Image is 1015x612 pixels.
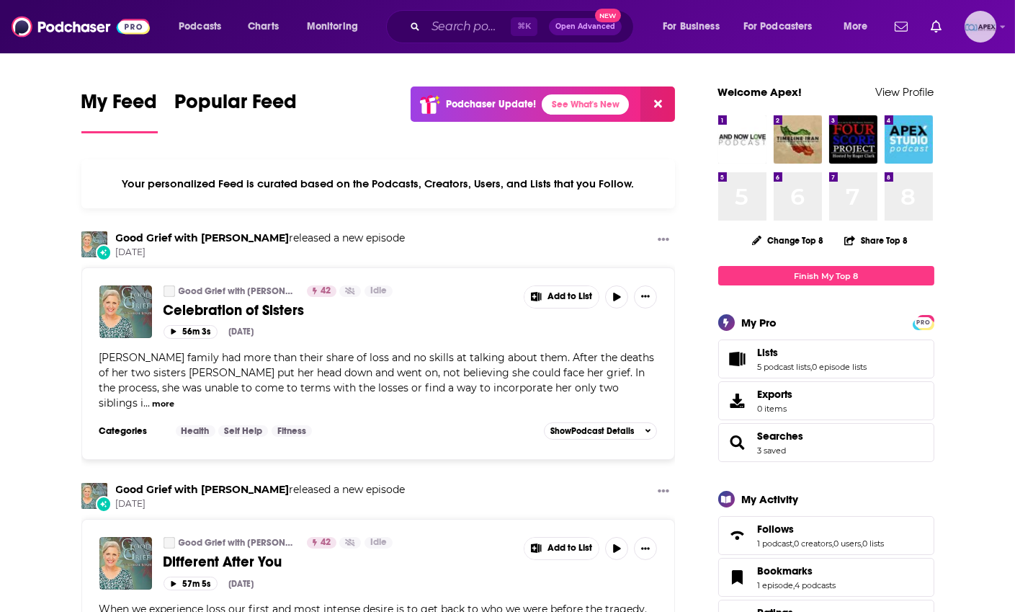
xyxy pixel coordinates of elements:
[965,11,996,43] span: Logged in as Apex
[547,291,592,302] span: Add to List
[307,537,336,549] a: 42
[723,433,752,453] a: Searches
[365,285,393,297] a: Idle
[550,426,634,436] span: Show Podcast Details
[248,17,279,37] span: Charts
[164,325,218,339] button: 56m 3s
[758,564,836,577] a: Bookmarks
[81,89,158,133] a: My Feed
[96,244,112,260] div: New Episode
[81,231,107,257] img: Good Grief with Cheryl Jones
[653,15,738,38] button: open menu
[370,284,387,298] span: Idle
[758,523,885,536] a: Follows
[718,266,934,285] a: Finish My Top 8
[833,15,886,38] button: open menu
[876,85,934,99] a: View Profile
[116,483,290,496] a: Good Grief with Cheryl Jones
[718,423,934,462] span: Searches
[758,445,787,456] a: 3 saved
[164,577,218,590] button: 57m 5s
[833,538,834,549] span: ,
[863,538,885,549] a: 0 lists
[12,13,150,40] img: Podchaser - Follow, Share and Rate Podcasts
[99,425,164,437] h3: Categories
[774,115,822,164] img: Timeline Iran
[795,538,833,549] a: 0 creators
[834,538,862,549] a: 0 users
[758,564,813,577] span: Bookmarks
[96,496,112,512] div: New Episode
[723,567,752,587] a: Bookmarks
[229,579,254,589] div: [DATE]
[81,159,676,208] div: Your personalized Feed is curated based on the Podcasts, Creators, Users, and Lists that you Follow.
[889,14,913,39] a: Show notifications dropdown
[758,523,795,536] span: Follows
[99,351,655,409] span: [PERSON_NAME] family had more than their share of loss and no skills at talking about them. After...
[758,404,793,414] span: 0 items
[723,349,752,369] a: Lists
[743,231,833,249] button: Change Top 8
[370,536,387,550] span: Idle
[743,17,813,37] span: For Podcasters
[164,285,175,297] a: Good Grief with Cheryl Jones
[758,388,793,401] span: Exports
[915,317,932,328] span: PRO
[718,85,802,99] a: Welcome Apex!
[547,543,592,554] span: Add to List
[718,558,934,597] span: Bookmarks
[164,301,514,319] a: Celebration of Sisters
[555,23,615,30] span: Open Advanced
[718,115,766,164] img: And Now Love Podcast
[758,430,804,443] a: Searches
[175,89,298,123] span: Popular Feed
[742,492,799,506] div: My Activity
[81,483,107,509] a: Good Grief with Cheryl Jones
[321,284,331,298] span: 42
[652,231,675,249] button: Show More Button
[718,516,934,555] span: Follows
[862,538,863,549] span: ,
[164,537,175,549] a: Good Grief with Cheryl Jones
[549,18,622,35] button: Open AdvancedNew
[885,115,933,164] img: The Apex Studio Podcast
[116,483,406,497] h3: released a new episode
[116,498,406,510] span: [DATE]
[272,425,312,437] a: Fitness
[811,362,813,372] span: ,
[99,537,152,590] img: Different After You
[365,537,393,549] a: Idle
[829,115,877,164] a: The Fourscore Project
[965,11,996,43] button: Show profile menu
[718,340,934,378] span: Lists
[229,327,254,337] div: [DATE]
[99,285,152,338] img: Celebration of Sisters
[634,537,657,560] button: Show More Button
[794,580,795,590] span: ,
[81,89,158,123] span: My Feed
[723,391,752,411] span: Exports
[307,285,336,297] a: 42
[634,285,657,309] button: Show More Button
[795,580,836,590] a: 4 podcasts
[915,316,932,327] a: PRO
[179,537,298,549] a: Good Grief with [PERSON_NAME]
[652,483,675,501] button: Show More Button
[542,94,629,115] a: See What's New
[511,17,537,36] span: ⌘ K
[400,10,648,43] div: Search podcasts, credits, & more...
[663,17,720,37] span: For Business
[144,396,151,409] span: ...
[152,398,174,410] button: more
[169,15,240,38] button: open menu
[179,17,221,37] span: Podcasts
[813,362,867,372] a: 0 episode lists
[925,14,947,39] a: Show notifications dropdown
[218,425,268,437] a: Self Help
